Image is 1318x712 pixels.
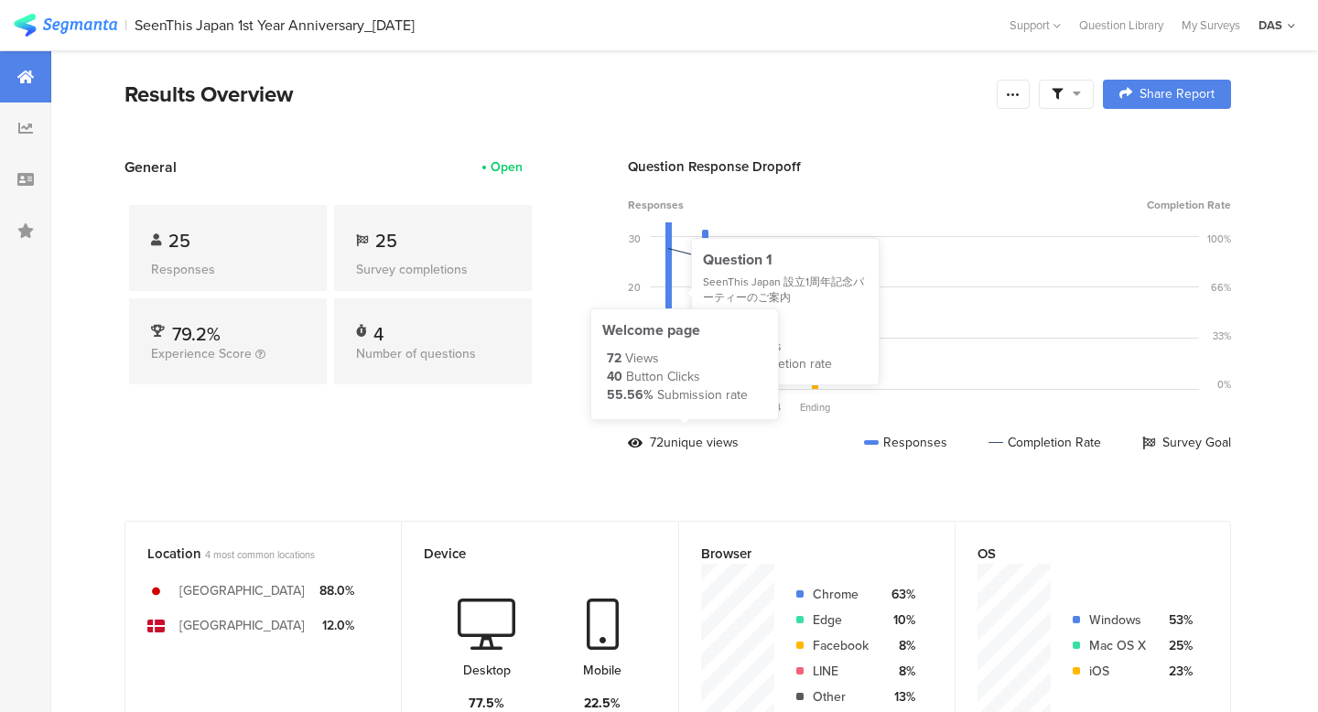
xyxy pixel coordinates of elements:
[744,355,832,373] div: completion rate
[883,585,915,604] div: 63%
[356,344,476,363] span: Number of questions
[883,687,915,707] div: 13%
[205,547,315,562] span: 4 most common locations
[628,156,1231,177] div: Question Response Dropoff
[813,636,869,655] div: Facebook
[864,433,947,452] div: Responses
[607,368,622,386] div: 40
[1070,16,1172,34] a: Question Library
[124,78,988,111] div: Results Overview
[988,433,1101,452] div: Completion Rate
[883,610,915,630] div: 10%
[1147,197,1231,213] span: Completion Rate
[883,662,915,681] div: 8%
[1089,662,1146,681] div: iOS
[179,616,305,635] div: [GEOGRAPHIC_DATA]
[151,260,305,279] div: Responses
[179,581,305,600] div: [GEOGRAPHIC_DATA]
[1140,88,1215,101] span: Share Report
[1089,636,1146,655] div: Mac OS X
[1010,11,1061,39] div: Support
[607,386,654,405] div: 55.56%
[883,636,915,655] div: 8%
[703,250,868,270] div: Question 1
[629,232,641,246] div: 30
[813,610,869,630] div: Edge
[375,227,397,254] span: 25
[1213,329,1231,343] div: 33%
[1211,280,1231,295] div: 66%
[625,350,659,368] div: Views
[1161,662,1193,681] div: 23%
[463,661,511,680] div: Desktop
[1259,16,1282,34] div: DAS
[628,197,684,213] span: Responses
[151,344,252,363] span: Experience Score
[124,15,127,36] div: |
[703,275,868,306] div: SeenThis Japan 設立1周年記念パーティーのご案内
[650,433,664,452] div: 72
[147,544,349,564] div: Location
[319,616,354,635] div: 12.0%
[373,320,384,339] div: 4
[1142,433,1231,452] div: Survey Goal
[124,156,177,178] span: General
[978,544,1178,564] div: OS
[626,368,700,386] div: Button Clicks
[168,227,190,254] span: 25
[14,14,117,37] img: segmanta logo
[701,544,902,564] div: Browser
[491,157,523,177] div: Open
[664,433,739,452] div: unique views
[1172,16,1249,34] a: My Surveys
[813,662,869,681] div: LINE
[813,687,869,707] div: Other
[319,581,354,600] div: 88.0%
[356,260,510,279] div: Survey completions
[813,585,869,604] div: Chrome
[583,661,621,680] div: Mobile
[172,320,221,348] span: 79.2%
[424,544,625,564] div: Device
[607,350,621,368] div: 72
[657,386,748,405] div: Submission rate
[1161,610,1193,630] div: 53%
[628,280,641,295] div: 20
[1207,232,1231,246] div: 100%
[1217,377,1231,392] div: 0%
[796,400,833,415] div: Ending
[602,320,762,340] div: Welcome page
[135,16,415,34] div: SeenThis Japan 1st Year Anniversary_[DATE]
[1161,636,1193,655] div: 25%
[1089,610,1146,630] div: Windows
